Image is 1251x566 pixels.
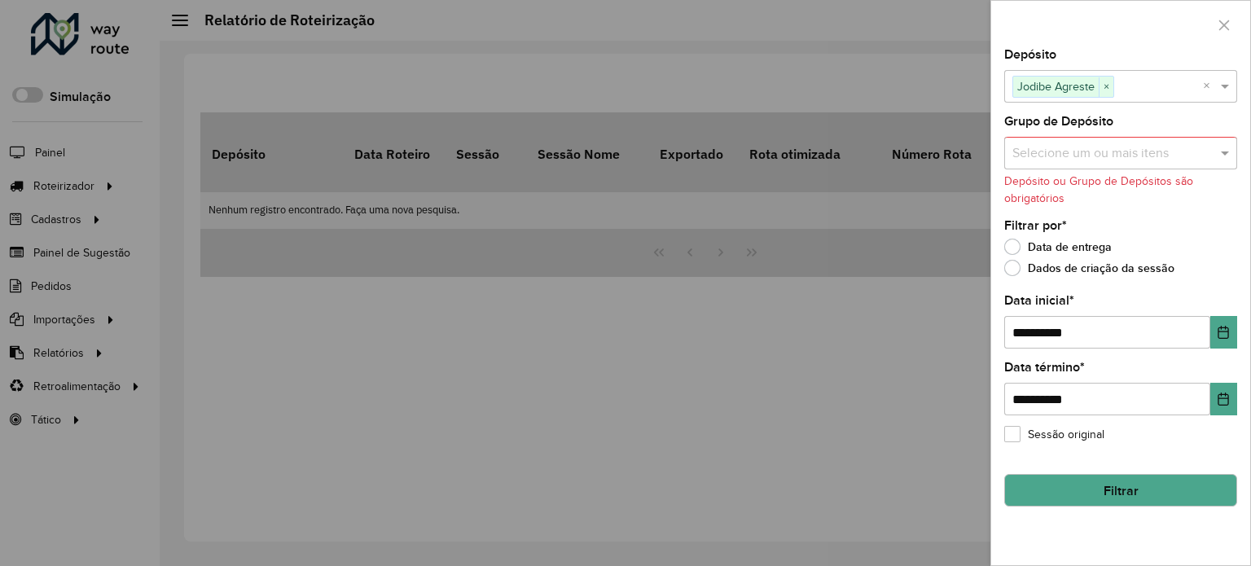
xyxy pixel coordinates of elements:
font: Data inicial [1004,293,1069,307]
button: Filtrar [1004,474,1237,507]
font: Dados de criação da sessão [1028,261,1174,274]
font: Depósito [1004,47,1056,61]
button: Escolha a data [1210,316,1237,349]
font: Sessão original [1028,428,1104,441]
font: Data de entrega [1028,240,1112,253]
font: Filtrar por [1004,218,1062,232]
font: Filtrar [1104,484,1139,498]
button: Escolha a data [1210,383,1237,415]
span: × [1099,77,1113,97]
font: Depósito ou Grupo de Depósitos são obrigatórios [1004,175,1193,204]
span: Clear all [1203,77,1217,96]
font: Data término [1004,360,1080,374]
font: Grupo de Depósito [1004,114,1113,128]
span: Jodibe Agreste [1013,77,1099,96]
